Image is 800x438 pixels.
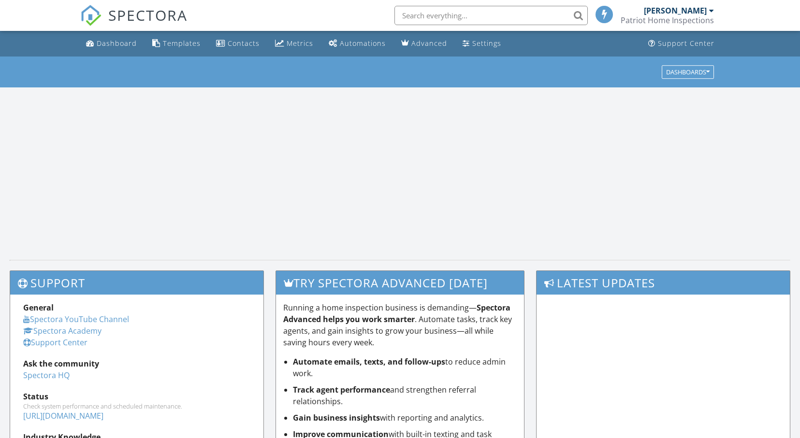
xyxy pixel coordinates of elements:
strong: Spectora Advanced helps you work smarter [283,302,510,325]
div: Check system performance and scheduled maintenance. [23,402,250,410]
li: and strengthen referral relationships. [293,384,516,407]
strong: Gain business insights [293,412,380,423]
strong: General [23,302,54,313]
a: Advanced [397,35,451,53]
div: [PERSON_NAME] [644,6,707,15]
div: Dashboards [666,69,710,75]
li: with reporting and analytics. [293,412,516,424]
a: SPECTORA [80,13,188,33]
a: Settings [459,35,505,53]
div: Status [23,391,250,402]
div: Metrics [287,39,313,48]
p: Running a home inspection business is demanding— . Automate tasks, track key agents, and gain ins... [283,302,516,348]
div: Automations [340,39,386,48]
a: Spectora YouTube Channel [23,314,129,325]
div: Settings [472,39,501,48]
div: Dashboard [97,39,137,48]
input: Search everything... [394,6,588,25]
a: Spectora HQ [23,370,70,381]
li: to reduce admin work. [293,356,516,379]
a: Templates [148,35,204,53]
h3: Latest Updates [537,271,790,295]
a: Metrics [271,35,317,53]
img: The Best Home Inspection Software - Spectora [80,5,102,26]
h3: Try spectora advanced [DATE] [276,271,524,295]
a: Support Center [644,35,718,53]
a: Support Center [23,337,87,348]
button: Dashboards [662,65,714,79]
div: Ask the community [23,358,250,369]
div: Patriot Home Inspections [621,15,714,25]
a: Spectora Academy [23,325,102,336]
div: Advanced [411,39,447,48]
div: Support Center [658,39,714,48]
a: Automations (Basic) [325,35,390,53]
span: SPECTORA [108,5,188,25]
div: Templates [163,39,201,48]
a: [URL][DOMAIN_NAME] [23,410,103,421]
a: Contacts [212,35,263,53]
strong: Track agent performance [293,384,390,395]
strong: Automate emails, texts, and follow-ups [293,356,445,367]
h3: Support [10,271,263,295]
div: Contacts [228,39,260,48]
a: Dashboard [82,35,141,53]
